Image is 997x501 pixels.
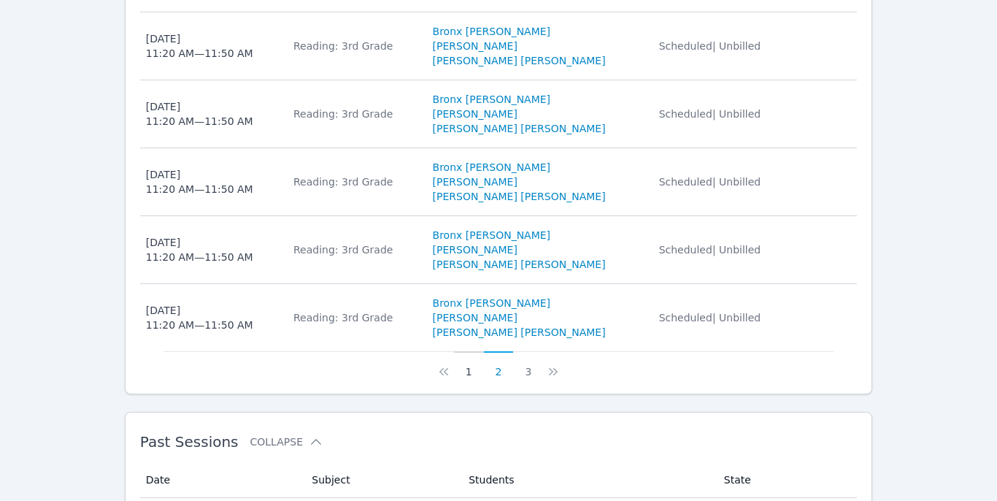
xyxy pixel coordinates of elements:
[433,189,606,204] a: [PERSON_NAME] [PERSON_NAME]
[293,242,415,257] div: Reading: 3rd Grade
[433,92,551,107] a: Bronx [PERSON_NAME]
[140,433,239,451] span: Past Sessions
[659,176,761,188] span: Scheduled | Unbilled
[433,53,606,68] a: [PERSON_NAME] [PERSON_NAME]
[433,296,551,310] a: Bronx [PERSON_NAME]
[140,148,858,216] tr: [DATE]11:20 AM—11:50 AMReading: 3rd GradeBronx [PERSON_NAME][PERSON_NAME][PERSON_NAME] [PERSON_NA...
[659,108,761,120] span: Scheduled | Unbilled
[146,303,253,332] div: [DATE] 11:20 AM — 11:50 AM
[433,24,551,39] a: Bronx [PERSON_NAME]
[454,351,484,379] button: 1
[433,160,551,175] a: Bronx [PERSON_NAME]
[484,351,514,379] button: 2
[293,107,415,121] div: Reading: 3rd Grade
[146,167,253,196] div: [DATE] 11:20 AM — 11:50 AM
[659,40,761,52] span: Scheduled | Unbilled
[140,462,304,498] th: Date
[293,175,415,189] div: Reading: 3rd Grade
[293,310,415,325] div: Reading: 3rd Grade
[433,242,517,257] a: [PERSON_NAME]
[293,39,415,53] div: Reading: 3rd Grade
[140,216,858,284] tr: [DATE]11:20 AM—11:50 AMReading: 3rd GradeBronx [PERSON_NAME][PERSON_NAME][PERSON_NAME] [PERSON_NA...
[433,310,517,325] a: [PERSON_NAME]
[140,284,858,351] tr: [DATE]11:20 AM—11:50 AMReading: 3rd GradeBronx [PERSON_NAME][PERSON_NAME][PERSON_NAME] [PERSON_NA...
[433,325,606,340] a: [PERSON_NAME] [PERSON_NAME]
[433,107,517,121] a: [PERSON_NAME]
[659,244,761,256] span: Scheduled | Unbilled
[659,312,761,324] span: Scheduled | Unbilled
[146,31,253,61] div: [DATE] 11:20 AM — 11:50 AM
[715,462,857,498] th: State
[513,351,543,379] button: 3
[146,235,253,264] div: [DATE] 11:20 AM — 11:50 AM
[140,12,858,80] tr: [DATE]11:20 AM—11:50 AMReading: 3rd GradeBronx [PERSON_NAME][PERSON_NAME][PERSON_NAME] [PERSON_NA...
[146,99,253,129] div: [DATE] 11:20 AM — 11:50 AM
[433,257,606,272] a: [PERSON_NAME] [PERSON_NAME]
[433,121,606,136] a: [PERSON_NAME] [PERSON_NAME]
[250,435,323,449] button: Collapse
[140,80,858,148] tr: [DATE]11:20 AM—11:50 AMReading: 3rd GradeBronx [PERSON_NAME][PERSON_NAME][PERSON_NAME] [PERSON_NA...
[433,228,551,242] a: Bronx [PERSON_NAME]
[303,462,460,498] th: Subject
[433,39,517,53] a: [PERSON_NAME]
[460,462,715,498] th: Students
[433,175,517,189] a: [PERSON_NAME]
